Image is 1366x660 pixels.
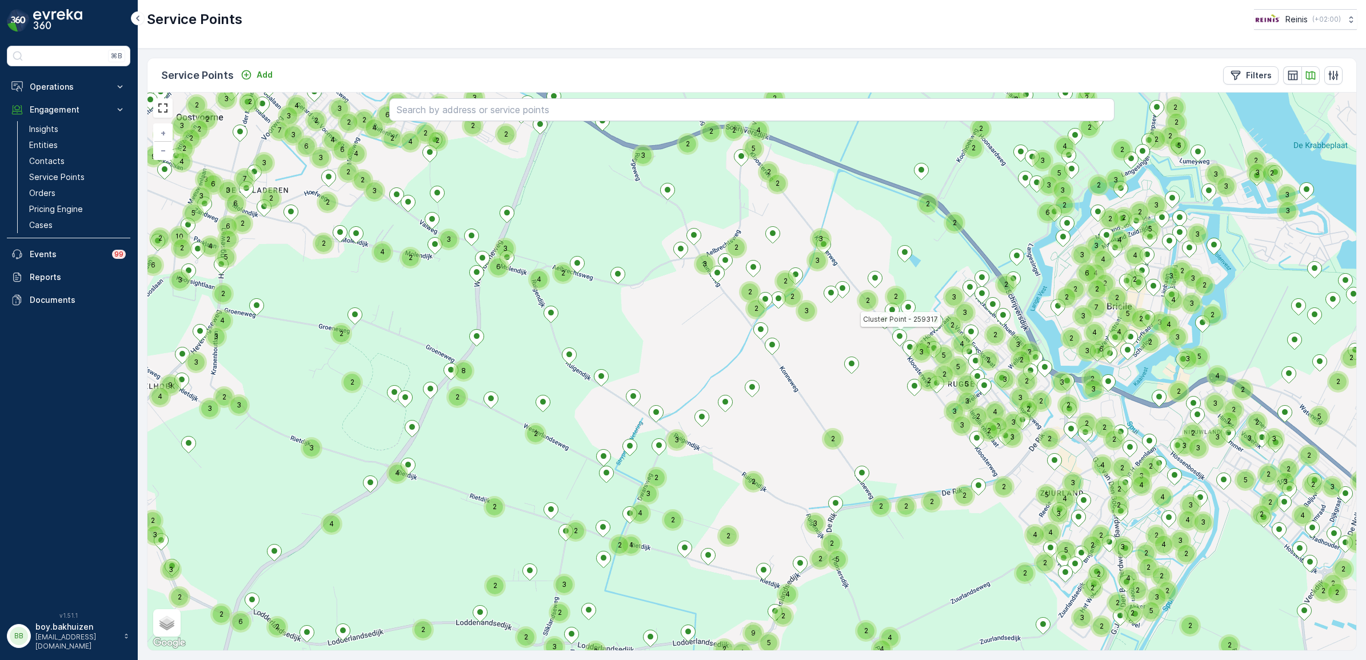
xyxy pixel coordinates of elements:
p: ( +02:00 ) [1312,15,1341,24]
div: 2 [497,126,514,143]
div: 3 [1034,152,1051,169]
a: Pricing Engine [25,201,130,217]
div: 2 [741,283,758,301]
div: 2 [1096,275,1103,282]
p: Service Points [29,171,85,183]
div: 5 [1141,221,1159,238]
div: 2 [919,195,936,213]
div: 3 [173,117,180,124]
div: 5 [431,96,438,103]
div: 2 [702,123,709,130]
div: 3 [285,126,302,143]
div: 4 [1095,251,1112,268]
div: 2 [1168,114,1185,131]
div: 2 [497,126,504,133]
div: 2 [1115,209,1132,226]
a: Entities [25,137,130,153]
div: 3 [1189,226,1196,233]
div: 5 [1141,221,1148,227]
div: 3 [1189,226,1206,243]
div: 3 [280,107,297,125]
div: 5 [185,205,191,211]
div: 4 [324,131,341,149]
div: 3 [809,252,816,259]
div: 2 [219,231,237,248]
div: 2 [965,139,982,157]
img: logo_dark-DEwI_e13.png [33,9,82,32]
div: 4 [324,131,331,138]
div: 3 [1107,171,1124,189]
div: 5 [1171,137,1177,144]
div: 3 [171,271,189,289]
div: 2 [198,111,215,128]
div: 2 [417,125,424,131]
div: 5 [1171,137,1188,154]
div: 2 [1247,152,1264,169]
div: 4 [173,153,180,160]
div: 6 [1079,265,1096,282]
div: 4 [1087,265,1094,271]
div: 4 [1056,138,1073,155]
p: Pricing Engine [29,203,83,215]
div: 3 [812,230,819,237]
div: 2 [464,117,471,124]
div: 2 [234,215,251,232]
div: 7 [236,170,253,187]
div: 6 [334,141,341,148]
div: 2 [760,163,767,170]
a: Contacts [25,153,130,169]
button: Operations [7,75,130,98]
div: 2 [1168,114,1175,121]
a: Zoom In [154,125,171,142]
div: 3 [366,182,383,199]
div: 2 [307,112,325,129]
div: 2 [1173,262,1191,279]
div: 3 [219,182,226,189]
div: 2 [315,235,332,252]
input: Search by address or service points [389,98,1115,121]
div: 6 [227,195,244,212]
div: 3 [1163,267,1169,274]
div: 2 [946,214,963,231]
div: 5 [217,249,234,266]
p: Filters [1246,70,1272,81]
div: 2 [972,120,989,137]
div: 3 [173,117,190,134]
div: 6 [219,218,237,235]
div: 2 [429,132,446,149]
div: 2 [354,171,361,178]
button: Reinis(+02:00) [1254,9,1357,30]
div: 2 [760,163,777,181]
div: 4 [1111,231,1128,249]
div: 3 [809,252,826,269]
div: 2 [1096,275,1113,292]
div: 4 [374,243,381,250]
div: 2 [354,171,371,189]
div: 2 [554,265,572,282]
div: 2 [356,111,362,118]
div: 2 [728,239,745,256]
div: 3 [1279,202,1286,209]
div: 3 [634,147,652,164]
div: 2 [340,114,347,121]
div: 4 [202,238,209,245]
div: 3 [440,231,457,248]
div: 3 [1279,202,1296,219]
div: 4 [1095,251,1101,258]
div: 3 [219,182,237,199]
div: 2 [339,163,357,181]
div: 7 [236,170,243,177]
div: 6 [145,257,162,274]
div: 2 [384,130,401,147]
div: 2 [1167,99,1184,116]
div: 2 [1173,262,1180,269]
div: 10 [171,228,188,245]
div: 2 [1067,281,1084,298]
div: 3 [1184,270,1201,287]
div: 2 [1078,89,1085,96]
div: 3 [197,171,214,188]
div: 2 [464,117,481,134]
div: 2 [173,239,190,257]
p: Events [30,249,105,260]
div: 6 [334,141,351,158]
